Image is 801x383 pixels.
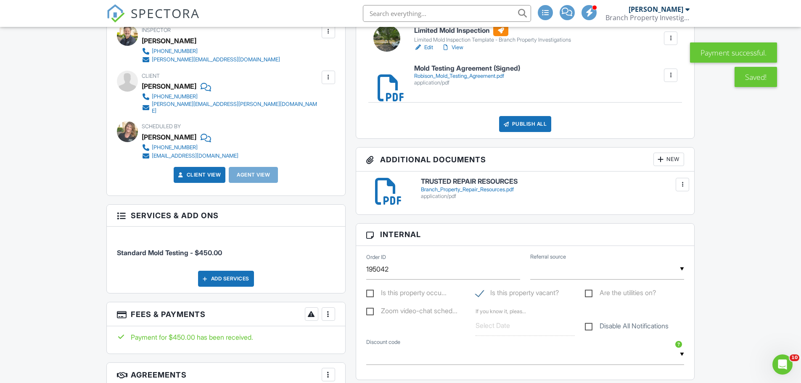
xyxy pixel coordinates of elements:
h6: Mold Testing Agreement (Signed) [414,65,520,72]
label: Is this property vacant? [476,289,559,299]
div: [PERSON_NAME] [629,5,683,13]
label: Order ID [366,254,386,261]
span: Client [142,73,160,79]
label: Are the utilities on? [585,289,656,299]
div: [PHONE_NUMBER] [152,48,198,55]
a: Limited Mold Inspection Limited Mold Inspection Template - Branch Property Investigations [414,25,571,44]
div: Payment successful. [690,42,777,63]
div: Add Services [198,271,254,287]
div: [PERSON_NAME] [142,131,196,143]
label: Zoom video-chat scheduled. [366,307,457,317]
a: [EMAIL_ADDRESS][DOMAIN_NAME] [142,152,238,160]
div: [PERSON_NAME][EMAIL_ADDRESS][PERSON_NAME][DOMAIN_NAME] [152,101,320,114]
div: Branch_Property_Repair_Resources.pdf [421,186,685,193]
div: New [653,153,684,166]
a: [PERSON_NAME][EMAIL_ADDRESS][PERSON_NAME][DOMAIN_NAME] [142,101,320,114]
a: Client View [177,171,221,179]
a: [PHONE_NUMBER] [142,92,320,101]
h6: Limited Mold Inspection [414,25,571,36]
div: Limited Mold Inspection Template - Branch Property Investigations [414,37,571,43]
a: View [441,43,463,52]
label: Discount code [366,338,400,346]
iframe: Intercom live chat [772,354,793,375]
h3: Internal [356,224,695,246]
li: Service: Standard Mold Testing [117,233,335,264]
input: Search everything... [363,5,531,22]
h6: TRUSTED REPAIR RESOURCES [421,178,685,185]
a: Edit [414,43,433,52]
div: Robison_Mold_Testing_Agreement.pdf [414,73,520,79]
div: [PERSON_NAME] [142,80,196,92]
div: Publish All [499,116,552,132]
div: [PERSON_NAME][EMAIL_ADDRESS][DOMAIN_NAME] [152,56,280,63]
div: [PHONE_NUMBER] [152,93,198,100]
span: Standard Mold Testing - $450.00 [117,248,222,257]
div: Saved! [735,67,777,87]
div: [PHONE_NUMBER] [152,144,198,151]
a: Mold Testing Agreement (Signed) Robison_Mold_Testing_Agreement.pdf application/pdf [414,65,520,86]
a: [PHONE_NUMBER] [142,143,238,152]
label: Referral source [530,253,566,261]
div: [PERSON_NAME] [142,34,196,47]
h3: Fees & Payments [107,302,345,326]
span: SPECTORA [131,4,200,22]
div: Branch Property Investigations [605,13,690,22]
div: application/pdf [414,79,520,86]
span: Scheduled By [142,123,181,129]
div: [EMAIL_ADDRESS][DOMAIN_NAME] [152,153,238,159]
div: application/pdf [421,193,685,200]
span: 10 [790,354,799,361]
label: If you know it, please share the date in which your inspection window closes. [476,308,526,314]
a: [PERSON_NAME][EMAIL_ADDRESS][DOMAIN_NAME] [142,55,280,64]
h3: Services & Add ons [107,205,345,227]
h3: Additional Documents [356,148,695,172]
label: Is this property occupied? [366,289,447,299]
input: Select Date [476,315,575,336]
div: Payment for $450.00 has been received. [117,333,335,342]
a: SPECTORA [106,11,200,29]
img: The Best Home Inspection Software - Spectora [106,4,125,23]
a: [PHONE_NUMBER] [142,47,280,55]
label: Disable All Notifications [585,322,669,333]
a: TRUSTED REPAIR RESOURCES Branch_Property_Repair_Resources.pdf application/pdf [421,178,685,199]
